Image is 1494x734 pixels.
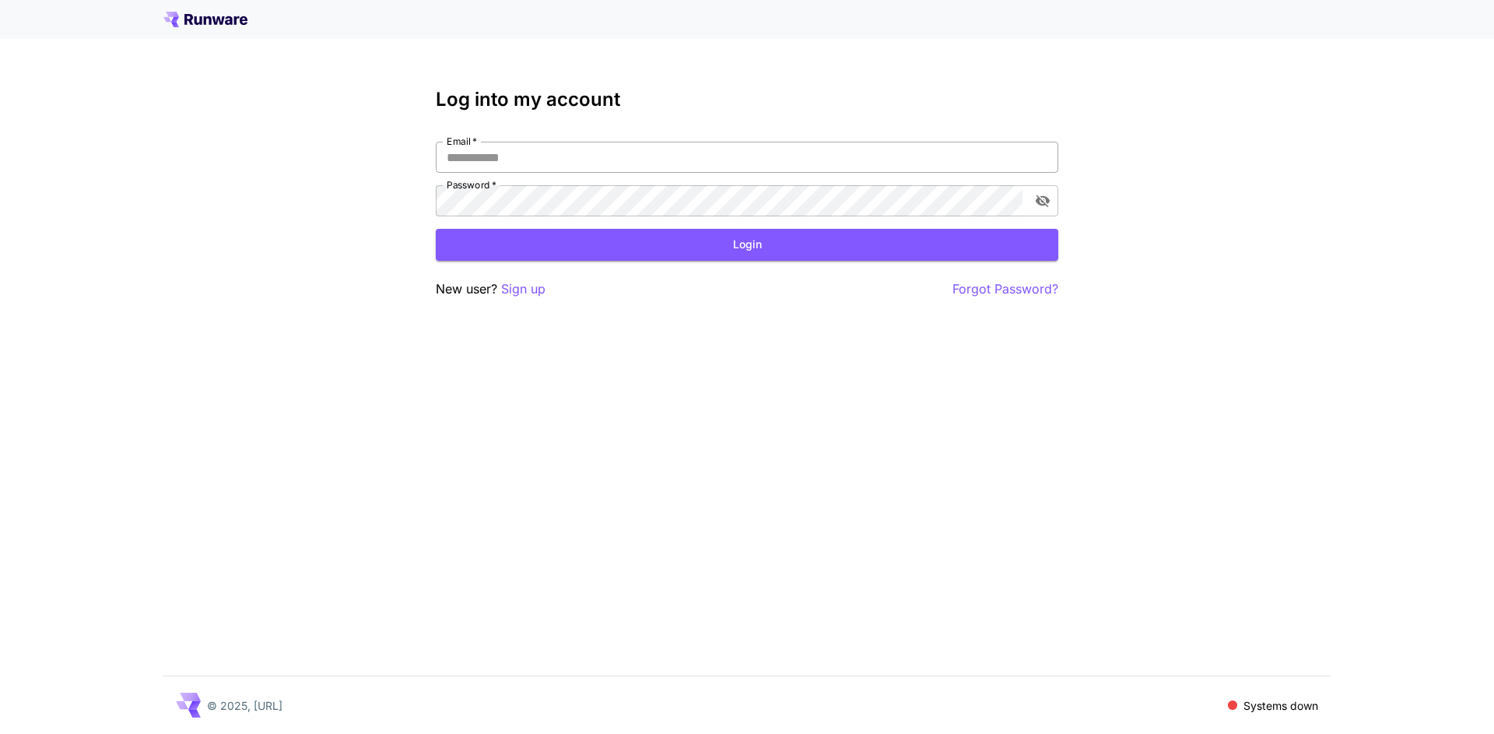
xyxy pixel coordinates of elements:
h3: Log into my account [436,89,1058,111]
label: Email [447,135,477,148]
button: Sign up [501,279,545,299]
button: Login [436,229,1058,261]
label: Password [447,178,496,191]
p: Systems down [1243,697,1318,714]
p: © 2025, [URL] [207,697,282,714]
button: Forgot Password? [952,279,1058,299]
p: New user? [436,279,545,299]
button: toggle password visibility [1029,187,1057,215]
